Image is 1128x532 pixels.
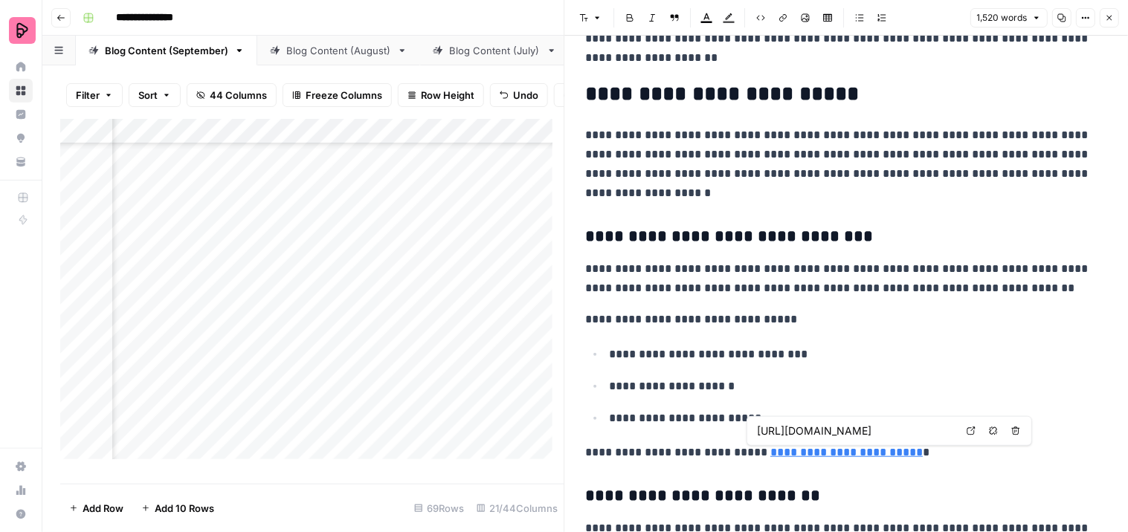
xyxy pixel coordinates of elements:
button: 44 Columns [187,83,277,107]
div: 21/44 Columns [471,496,564,520]
span: Filter [76,88,100,103]
div: Blog Content (August) [286,43,391,58]
button: Workspace: Preply [9,12,33,49]
span: Add Row [83,501,123,516]
a: Browse [9,79,33,103]
button: Add Row [60,496,132,520]
a: Settings [9,455,33,479]
button: Help + Support [9,502,33,526]
button: Undo [490,83,548,107]
span: 44 Columns [210,88,267,103]
a: Insights [9,103,33,126]
span: Sort [138,88,158,103]
span: Add 10 Rows [155,501,214,516]
a: Opportunities [9,126,33,150]
a: Blog Content (September) [76,36,257,65]
span: Freeze Columns [306,88,382,103]
span: Row Height [421,88,474,103]
span: 1,520 words [977,11,1028,25]
a: Usage [9,479,33,502]
a: Blog Content (July) [420,36,570,65]
button: Row Height [398,83,484,107]
div: 69 Rows [408,496,471,520]
div: Blog Content (July) [449,43,541,58]
button: 1,520 words [970,8,1048,27]
div: Blog Content (September) [105,43,228,58]
a: Your Data [9,150,33,174]
a: Home [9,55,33,79]
button: Freeze Columns [283,83,392,107]
button: Sort [129,83,181,107]
img: Preply Logo [9,17,36,44]
span: Undo [513,88,538,103]
button: Filter [66,83,123,107]
a: Blog Content (August) [257,36,420,65]
button: Add 10 Rows [132,496,223,520]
